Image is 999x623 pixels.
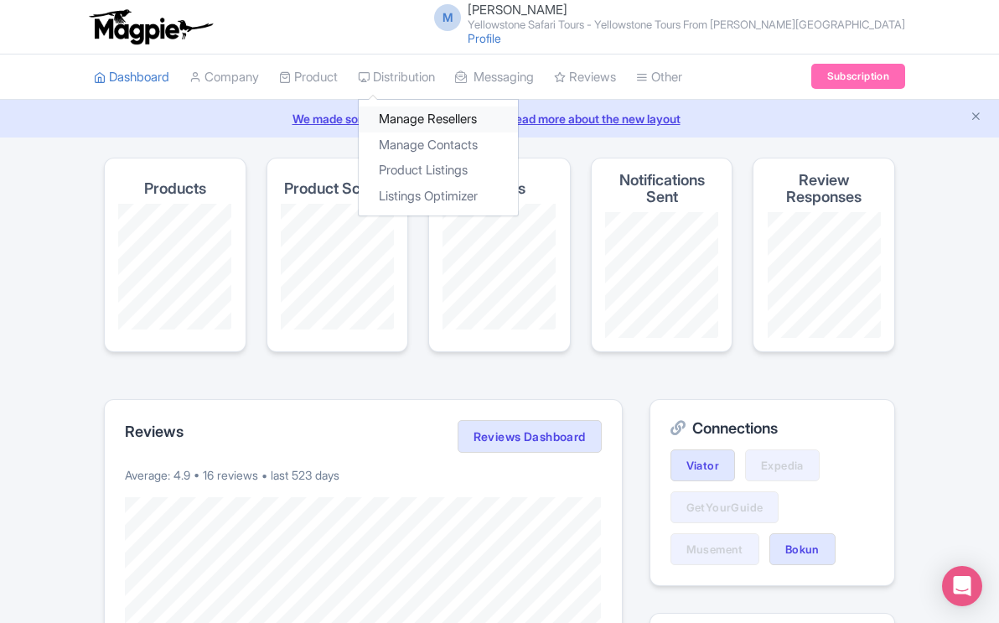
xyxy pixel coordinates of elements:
[468,2,567,18] span: [PERSON_NAME]
[769,533,836,565] a: Bokun
[811,64,905,89] a: Subscription
[284,180,391,197] h4: Product Scores
[554,55,616,101] a: Reviews
[424,3,905,30] a: M [PERSON_NAME] Yellowstone Safari Tours - Yellowstone Tours From [PERSON_NAME][GEOGRAPHIC_DATA]
[745,449,820,481] a: Expedia
[670,449,735,481] a: Viator
[10,110,989,127] a: We made some updates to the platform. Read more about the new layout
[144,180,206,197] h4: Products
[359,158,518,184] a: Product Listings
[189,55,259,101] a: Company
[670,420,874,437] h2: Connections
[85,8,215,45] img: logo-ab69f6fb50320c5b225c76a69d11143b.png
[359,132,518,158] a: Manage Contacts
[468,19,905,30] small: Yellowstone Safari Tours - Yellowstone Tours From [PERSON_NAME][GEOGRAPHIC_DATA]
[359,184,518,210] a: Listings Optimizer
[670,491,779,523] a: GetYourGuide
[279,55,338,101] a: Product
[670,533,759,565] a: Musement
[458,420,602,454] a: Reviews Dashboard
[359,106,518,132] a: Manage Resellers
[125,466,602,484] p: Average: 4.9 • 16 reviews • last 523 days
[455,55,534,101] a: Messaging
[970,108,982,127] button: Close announcement
[434,4,461,31] span: M
[125,423,184,440] h2: Reviews
[942,566,982,606] div: Open Intercom Messenger
[94,55,169,101] a: Dashboard
[358,55,435,101] a: Distribution
[636,55,682,101] a: Other
[605,172,719,205] h4: Notifications Sent
[468,31,501,45] a: Profile
[767,172,881,205] h4: Review Responses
